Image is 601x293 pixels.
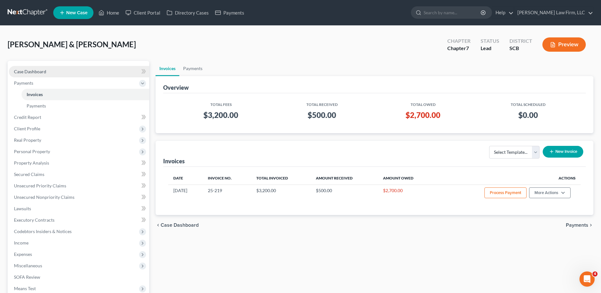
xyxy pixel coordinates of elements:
[311,185,378,202] td: $500.00
[14,69,46,74] span: Case Dashboard
[122,7,163,18] a: Client Portal
[14,137,41,143] span: Real Property
[156,223,161,228] i: chevron_left
[14,114,41,120] span: Credit Report
[466,45,469,51] span: 7
[481,37,499,45] div: Status
[212,7,247,18] a: Payments
[14,229,72,234] span: Codebtors Insiders & Notices
[481,45,499,52] div: Lead
[14,172,44,177] span: Secured Claims
[476,98,581,107] th: Total Scheduled
[566,223,593,228] button: Payments chevron_right
[22,100,149,112] a: Payments
[542,37,586,52] button: Preview
[273,98,370,107] th: Total Received
[9,157,149,169] a: Property Analysis
[424,7,482,18] input: Search by name...
[14,194,74,200] span: Unsecured Nonpriority Claims
[9,180,149,192] a: Unsecured Priority Claims
[14,80,33,86] span: Payments
[509,45,532,52] div: SCB
[66,10,87,15] span: New Case
[14,160,49,166] span: Property Analysis
[14,240,29,245] span: Income
[14,286,36,291] span: Means Test
[492,7,514,18] a: Help
[378,185,436,202] td: $2,700.00
[251,172,311,185] th: Total Invoiced
[375,110,470,120] h3: $2,700.00
[22,89,149,100] a: Invoices
[509,37,532,45] div: District
[163,157,185,165] div: Invoices
[514,7,593,18] a: [PERSON_NAME] Law Firm, LLC
[95,7,122,18] a: Home
[163,7,212,18] a: Directory Cases
[481,110,576,120] h3: $0.00
[14,274,40,280] span: SOFA Review
[9,203,149,214] a: Lawsuits
[14,149,50,154] span: Personal Property
[14,263,42,268] span: Miscellaneous
[370,98,476,107] th: Total Owed
[168,98,273,107] th: Total Fees
[566,223,588,228] span: Payments
[529,187,571,198] button: More Actions
[14,217,54,223] span: Executory Contracts
[173,110,268,120] h3: $3,200.00
[543,146,583,158] button: New Invoice
[378,172,436,185] th: Amount Owed
[9,66,149,77] a: Case Dashboard
[14,251,32,257] span: Expenses
[311,172,378,185] th: Amount Received
[168,172,203,185] th: Date
[14,206,31,211] span: Lawsuits
[436,172,581,185] th: Actions
[9,271,149,283] a: SOFA Review
[447,37,470,45] div: Chapter
[8,40,136,49] span: [PERSON_NAME] & [PERSON_NAME]
[27,103,46,108] span: Payments
[161,223,199,228] span: Case Dashboard
[484,187,527,198] button: Process Payment
[203,185,251,202] td: 25-219
[203,172,251,185] th: Invoice No.
[278,110,365,120] h3: $500.00
[9,192,149,203] a: Unsecured Nonpriority Claims
[447,45,470,52] div: Chapter
[251,185,311,202] td: $3,200.00
[14,183,66,188] span: Unsecured Priority Claims
[9,112,149,123] a: Credit Report
[588,223,593,228] i: chevron_right
[592,271,598,277] span: 4
[163,84,189,91] div: Overview
[9,214,149,226] a: Executory Contracts
[179,61,206,76] a: Payments
[9,169,149,180] a: Secured Claims
[156,61,179,76] a: Invoices
[579,271,595,287] iframe: Intercom live chat
[27,92,43,97] span: Invoices
[168,185,203,202] td: [DATE]
[156,223,199,228] button: chevron_left Case Dashboard
[14,126,40,131] span: Client Profile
